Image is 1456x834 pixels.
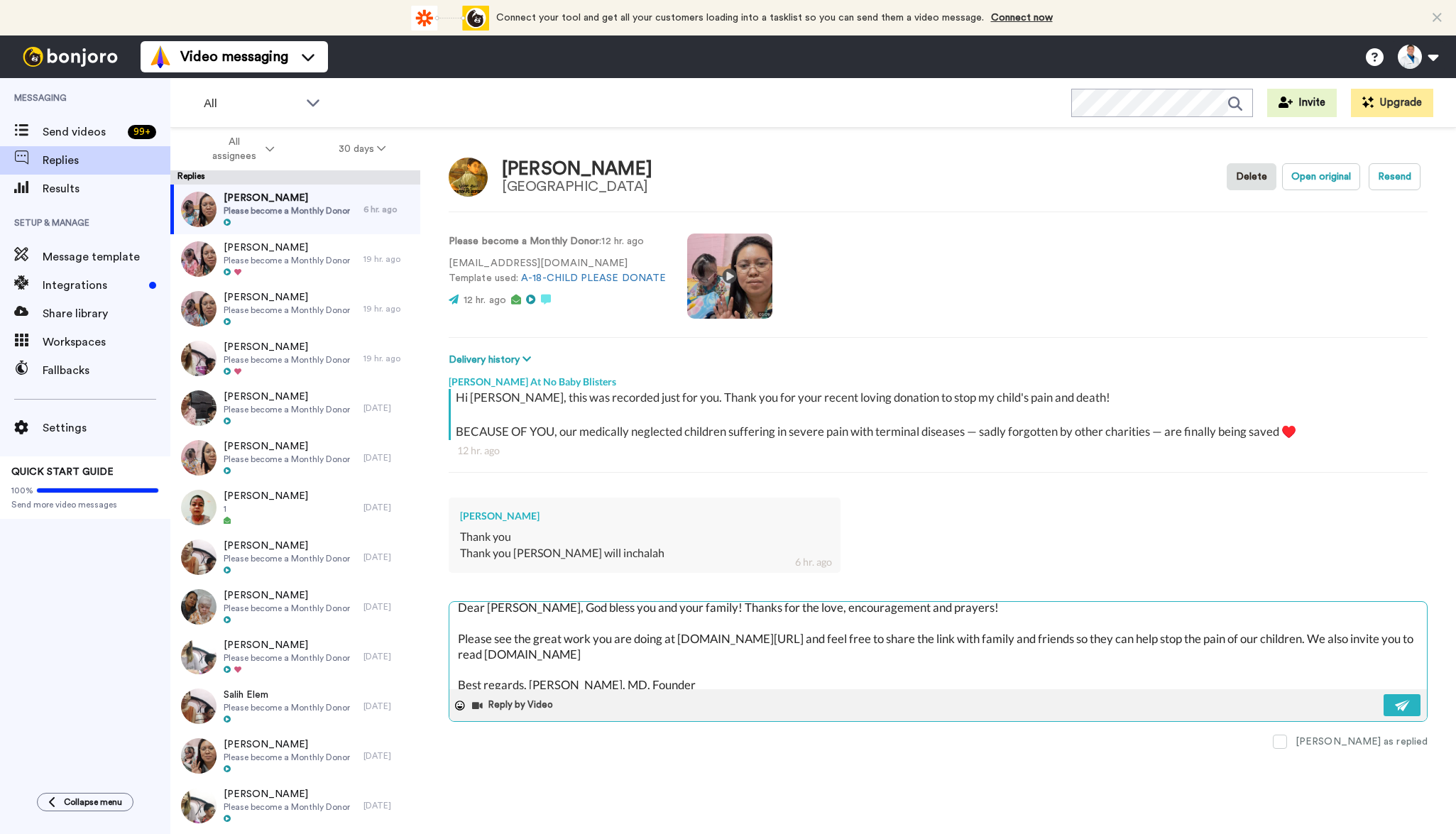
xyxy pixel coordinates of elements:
a: [PERSON_NAME]Please become a Monthly Donor6 hr. ago [170,185,420,234]
a: [PERSON_NAME]Please become a Monthly Donor[DATE] [170,632,420,681]
img: dbb72b09-a3d1-41c2-a769-f3b75ddbe522-thumb.jpg [181,241,217,277]
div: Replies [170,170,420,185]
button: 30 days [307,136,418,162]
span: Please become a Monthly Donor [224,354,350,366]
span: Connect your tool and get all your customers loading into a tasklist so you can send them a video... [496,13,984,23]
div: [PERSON_NAME] as replied [1296,735,1428,749]
p: : 12 hr. ago [449,234,666,249]
span: [PERSON_NAME] [224,737,350,752]
span: [PERSON_NAME] [224,439,350,454]
a: A-18-CHILD PLEASE DONATE [521,273,666,283]
span: Settings [43,419,170,437]
span: [PERSON_NAME] [224,787,350,801]
img: 072a3d34-4a98-4bc0-a575-fed6a7efae8b-thumb.jpg [181,738,217,774]
img: f174baab-1ac3-4201-9e2d-fb791fa4c3c1-thumb.jpg [181,440,217,476]
span: Please become a Monthly Donor [224,652,350,664]
div: [PERSON_NAME] [502,159,652,180]
img: c2bd5e0d-7ddd-490d-aed2-a4c28b2c0166-thumb.jpg [181,589,217,625]
div: Hi [PERSON_NAME], this was recorded just for you. Thank you for your recent loving donation to st... [456,389,1424,440]
span: All [204,95,299,112]
span: Workspaces [43,334,170,351]
div: [DATE] [363,502,413,513]
button: Upgrade [1351,89,1433,117]
span: Video messaging [180,47,288,67]
a: [PERSON_NAME]Please become a Monthly Donor[DATE] [170,532,420,582]
a: [PERSON_NAME]Please become a Monthly Donor[DATE] [170,731,420,781]
span: Please become a Monthly Donor [224,304,350,316]
span: Please become a Monthly Donor [224,553,350,564]
span: 12 hr. ago [464,295,506,305]
img: Image of Mizi Nassima [449,158,488,197]
span: 1 [224,503,308,515]
img: 097832a8-6c7e-4bf5-bdbc-42a79434bb8e-thumb.jpg [181,639,217,674]
span: Please become a Monthly Donor [224,752,350,763]
a: [PERSON_NAME]Please become a Monthly Donor19 hr. ago [170,284,420,334]
span: Please become a Monthly Donor [224,404,350,415]
span: Integrations [43,277,143,294]
div: [DATE] [363,402,413,414]
span: Share library [43,305,170,322]
span: Message template [43,248,170,265]
button: Open original [1282,163,1360,190]
div: Thank you [460,529,829,545]
span: Send videos [43,124,122,141]
span: [PERSON_NAME] [224,588,350,603]
span: [PERSON_NAME] [224,241,350,255]
img: send-white.svg [1395,700,1411,711]
div: [DATE] [363,601,413,613]
span: [PERSON_NAME] [224,390,350,404]
button: All assignees [173,129,307,169]
span: [PERSON_NAME] [224,290,350,304]
span: QUICK START GUIDE [11,467,114,477]
button: Delivery history [449,352,535,368]
div: Thank you [PERSON_NAME] will inchalah [460,545,829,561]
a: [PERSON_NAME]Please become a Monthly Donor19 hr. ago [170,234,420,284]
span: Collapse menu [64,796,122,808]
button: Resend [1369,163,1421,190]
span: Please become a Monthly Donor [224,603,350,614]
img: 2f8ab211-c33b-4d90-abad-9bdaafdf6b76-thumb.jpg [181,539,217,575]
div: animation [411,6,489,31]
a: Connect now [991,13,1053,23]
img: c717e5a0-49fc-4584-a1e7-0f0ed04c1e46-thumb.jpg [181,291,217,327]
p: [EMAIL_ADDRESS][DOMAIN_NAME] Template used: [449,256,666,286]
div: 19 hr. ago [363,353,413,364]
div: [DATE] [363,452,413,463]
button: Collapse menu [37,793,133,811]
span: Please become a Monthly Donor [224,801,350,813]
div: [PERSON_NAME] At No Baby Blisters [449,368,1428,389]
div: 6 hr. ago [795,555,832,569]
img: vm-color.svg [149,45,172,68]
div: [DATE] [363,552,413,563]
div: [PERSON_NAME] [460,509,829,523]
a: [PERSON_NAME]1[DATE] [170,483,420,532]
a: [PERSON_NAME]Please become a Monthly Donor[DATE] [170,781,420,830]
span: [PERSON_NAME] [224,539,350,553]
button: Invite [1267,89,1337,117]
a: [PERSON_NAME]Please become a Monthly Donor[DATE] [170,433,420,483]
img: 75e6cefc-d664-4de1-9ea7-3f33f6dca00c-thumb.jpg [181,192,217,227]
span: [PERSON_NAME] [224,489,308,503]
span: [PERSON_NAME] [224,340,350,354]
span: Salih Elem [224,688,350,702]
span: All assignees [205,135,263,163]
div: 19 hr. ago [363,303,413,314]
div: [GEOGRAPHIC_DATA] [502,179,652,194]
div: [DATE] [363,800,413,811]
strong: Please become a Monthly Donor [449,236,599,246]
div: 12 hr. ago [457,444,1419,458]
img: 81f9a74c-e188-49c7-9925-523d33b81589-thumb.jpg [181,490,217,525]
button: Delete [1227,163,1276,190]
textarea: Dear [PERSON_NAME], God bless you and your family! Thanks for the love, encouragement and prayers... [449,602,1427,689]
a: [PERSON_NAME]Please become a Monthly Donor[DATE] [170,383,420,433]
span: Replies [43,152,170,169]
img: f6a13be9-8e47-48e6-a84e-0e378188ad0e-thumb.jpg [181,341,217,376]
div: 19 hr. ago [363,253,413,265]
div: [DATE] [363,750,413,762]
span: Results [43,180,170,197]
div: [DATE] [363,701,413,712]
span: [PERSON_NAME] [224,638,350,652]
span: Please become a Monthly Donor [224,205,350,216]
img: 6e9fc233-cd3a-4c83-a38c-7b5817e94137-thumb.jpg [181,688,217,724]
span: Fallbacks [43,362,170,379]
